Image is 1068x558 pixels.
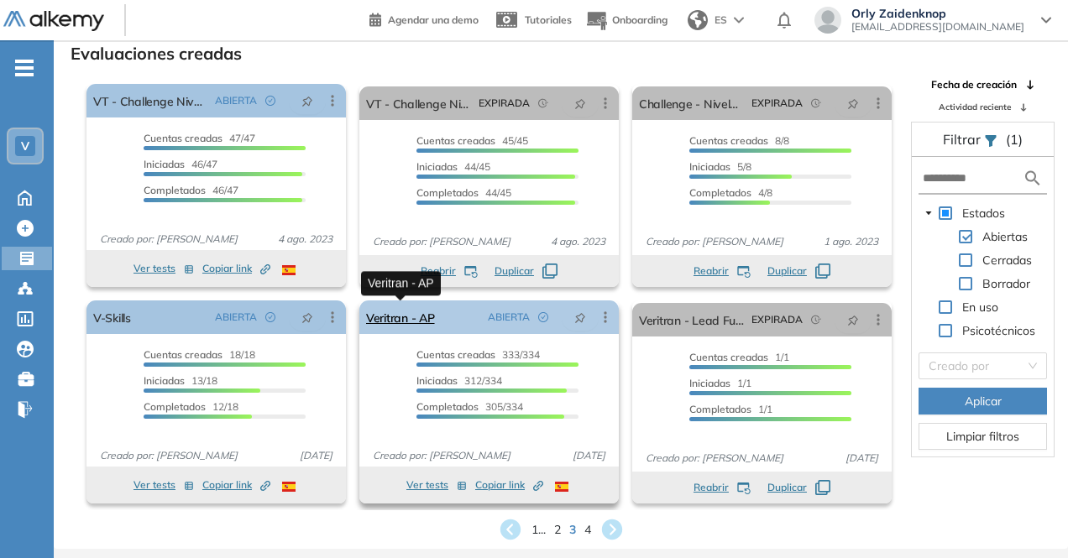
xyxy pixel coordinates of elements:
[639,86,745,120] a: Challenge - Nivelación AP
[202,477,270,493] span: Copiar link
[202,258,270,279] button: Copiar link
[979,250,1035,270] span: Cerradas
[962,300,998,315] span: En uso
[144,400,238,413] span: 12/18
[689,160,730,173] span: Iniciadas
[416,186,511,199] span: 44/45
[767,480,830,495] button: Duplicar
[584,521,591,539] span: 4
[15,66,34,70] i: -
[851,7,1024,20] span: Orly Zaidenknop
[271,232,339,247] span: 4 ago. 2023
[811,315,821,325] span: field-time
[751,312,803,327] span: EXPIRADA
[694,480,729,495] span: Reabrir
[144,374,185,387] span: Iniciadas
[574,310,586,324] span: pushpin
[689,403,772,415] span: 1/1
[965,392,1002,410] span: Aplicar
[144,348,255,361] span: 18/18
[416,134,528,147] span: 45/45
[639,303,745,336] a: Veritran - Lead Functional
[919,423,1047,450] button: Limpiar filtros
[421,263,478,279] button: Reabrir
[293,448,339,463] span: [DATE]
[144,184,238,196] span: 46/47
[93,300,131,334] a: V-Skills
[144,158,185,170] span: Iniciadas
[689,134,768,147] span: Cuentas creadas
[694,263,729,279] span: Reabrir
[3,11,104,32] img: Logo
[416,160,458,173] span: Iniciadas
[538,98,548,108] span: field-time
[962,323,1035,338] span: Psicotécnicos
[301,310,313,324] span: pushpin
[416,348,495,361] span: Cuentas creadas
[366,300,435,334] a: Veritran - AP
[689,351,789,363] span: 1/1
[479,96,530,111] span: EXPIRADA
[946,427,1019,446] span: Limpiar filtros
[215,93,257,108] span: ABIERTA
[475,475,543,495] button: Copiar link
[839,451,885,466] span: [DATE]
[959,321,1039,341] span: Psicotécnicos
[133,475,194,495] button: Ver tests
[751,96,803,111] span: EXPIRADA
[366,234,517,249] span: Creado por: [PERSON_NAME]
[495,263,534,279] span: Duplicar
[416,400,479,413] span: Completados
[939,101,1011,113] span: Actividad reciente
[962,206,1005,221] span: Estados
[416,134,495,147] span: Cuentas creadas
[265,312,275,322] span: check-circle
[366,86,472,120] a: VT - Challenge Nivelación - Plataforma
[767,480,807,495] span: Duplicar
[767,263,830,279] button: Duplicar
[406,475,467,495] button: Ver tests
[959,297,1002,317] span: En uso
[544,234,612,249] span: 4 ago. 2023
[734,17,744,23] img: arrow
[689,186,772,199] span: 4/8
[919,388,1047,415] button: Aplicar
[688,10,708,30] img: world
[847,313,859,326] span: pushpin
[811,98,821,108] span: field-time
[835,90,872,117] button: pushpin
[612,13,667,26] span: Onboarding
[282,482,296,492] img: ESP
[562,90,599,117] button: pushpin
[538,312,548,322] span: check-circle
[574,96,586,110] span: pushpin
[93,84,208,117] a: VT - Challenge Nivelación - Lógica
[566,448,612,463] span: [DATE]
[202,261,270,276] span: Copiar link
[959,203,1008,223] span: Estados
[924,209,933,217] span: caret-down
[366,448,517,463] span: Creado por: [PERSON_NAME]
[562,304,599,331] button: pushpin
[689,351,768,363] span: Cuentas creadas
[525,13,572,26] span: Tutoriales
[416,374,458,387] span: Iniciadas
[689,134,789,147] span: 8/8
[689,186,751,199] span: Completados
[133,258,194,279] button: Ver tests
[289,304,326,331] button: pushpin
[144,132,222,144] span: Cuentas creadas
[421,263,456,279] span: Reabrir
[202,475,270,495] button: Copiar link
[979,274,1034,294] span: Borrador
[689,403,751,415] span: Completados
[301,94,313,107] span: pushpin
[817,234,885,249] span: 1 ago. 2023
[689,377,730,389] span: Iniciadas
[144,348,222,361] span: Cuentas creadas
[943,131,984,148] span: Filtrar
[93,448,244,463] span: Creado por: [PERSON_NAME]
[388,13,479,26] span: Agendar una demo
[265,96,275,106] span: check-circle
[416,160,490,173] span: 44/45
